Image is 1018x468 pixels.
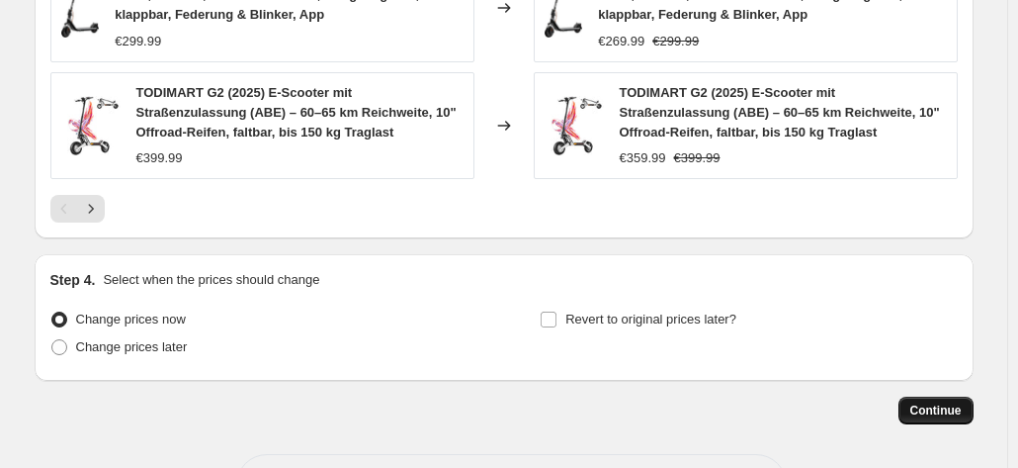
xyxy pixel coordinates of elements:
[76,312,186,327] span: Change prices now
[674,148,721,168] strike: €399.99
[136,85,457,140] span: TODIMART G2 (2025) E-Scooter mit Straßenzulassung (ABE) – 60–65 km Reichweite, 10" Offroad-Reifen...
[598,32,644,51] div: €269.99
[910,403,962,419] span: Continue
[103,270,319,290] p: Select when the prices should change
[652,32,699,51] strike: €299.99
[620,85,940,140] span: TODIMART G2 (2025) E-Scooter mit Straßenzulassung (ABE) – 60–65 km Reichweite, 10" Offroad-Reifen...
[136,148,183,168] div: €399.99
[77,195,105,223] button: Next
[565,312,736,327] span: Revert to original prices later?
[115,32,161,51] div: €299.99
[545,96,604,155] img: 71rDh2VThJL_80x.jpg
[898,397,974,424] button: Continue
[61,96,121,155] img: 71rDh2VThJL_80x.jpg
[76,339,188,354] span: Change prices later
[620,148,666,168] div: €359.99
[50,195,105,223] nav: Pagination
[50,270,96,290] h2: Step 4.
